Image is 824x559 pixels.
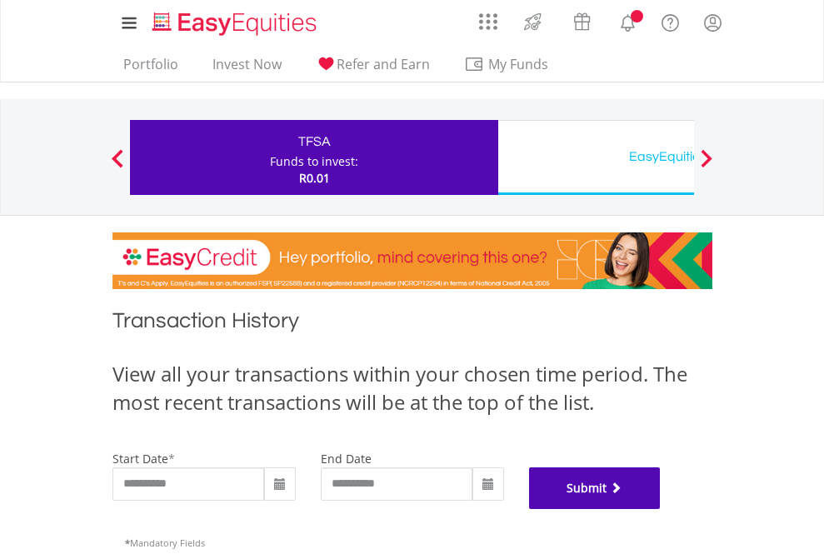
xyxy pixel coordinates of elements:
[690,157,723,174] button: Next
[692,4,734,41] a: My Profile
[464,53,573,75] span: My Funds
[479,12,497,31] img: grid-menu-icon.svg
[519,8,547,35] img: thrive-v2.svg
[117,56,185,82] a: Portfolio
[468,4,508,31] a: AppsGrid
[607,4,649,37] a: Notifications
[140,130,488,153] div: TFSA
[101,157,134,174] button: Previous
[112,360,712,417] div: View all your transactions within your chosen time period. The most recent transactions will be a...
[112,232,712,289] img: EasyCredit Promotion Banner
[337,55,430,73] span: Refer and Earn
[112,306,712,343] h1: Transaction History
[321,451,372,467] label: end date
[557,4,607,35] a: Vouchers
[206,56,288,82] a: Invest Now
[649,4,692,37] a: FAQ's and Support
[112,451,168,467] label: start date
[568,8,596,35] img: vouchers-v2.svg
[125,537,205,549] span: Mandatory Fields
[146,4,323,37] a: Home page
[270,153,358,170] div: Funds to invest:
[299,170,330,186] span: R0.01
[529,467,661,509] button: Submit
[149,10,323,37] img: EasyEquities_Logo.png
[309,56,437,82] a: Refer and Earn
